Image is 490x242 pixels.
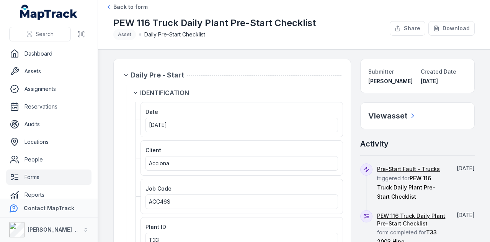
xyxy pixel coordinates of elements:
[390,21,425,36] button: Share
[145,147,161,153] span: Client
[6,152,91,167] a: People
[421,68,456,75] span: Created Date
[149,122,167,128] time: 02/09/2025, 12:00:00 am
[149,198,170,205] span: ACC46S
[368,110,407,121] h2: View asset
[377,212,446,227] a: PEW 116 Truck Daily Plant Pre-Start Checklist
[421,78,438,84] time: 02/09/2025, 8:13:02 am
[428,21,475,36] button: Download
[6,99,91,114] a: Reservations
[6,64,91,79] a: Assets
[368,68,394,75] span: Submitter
[28,226,90,233] strong: [PERSON_NAME] Group
[149,160,169,166] span: Acciona
[377,165,440,173] a: Pre-Start Fault - Trucks
[113,17,316,29] h1: PEW 116 Truck Daily Plant Pre-Start Checklist
[457,165,475,171] time: 02/09/2025, 8:13:02 am
[149,122,167,128] span: [DATE]
[6,187,91,202] a: Reports
[6,81,91,97] a: Assignments
[377,166,440,200] span: triggered for
[145,109,158,115] span: Date
[421,78,438,84] span: [DATE]
[377,175,435,200] span: PEW 116 Truck Daily Plant Pre-Start Checklist
[145,185,171,192] span: Job Code
[20,5,78,20] a: MapTrack
[6,134,91,150] a: Locations
[145,224,166,230] span: Plant ID
[113,3,148,11] span: Back to form
[6,170,91,185] a: Forms
[24,205,74,211] strong: Contact MapTrack
[368,78,413,84] span: [PERSON_NAME]
[457,212,475,218] time: 02/09/2025, 8:13:02 am
[360,138,389,149] h2: Activity
[144,31,205,38] span: Daily Pre-Start Checklist
[36,30,54,38] span: Search
[368,110,416,121] a: Viewasset
[457,212,475,218] span: [DATE]
[6,46,91,61] a: Dashboard
[106,3,148,11] a: Back to form
[140,88,189,97] span: IDENTIFICATION
[9,27,71,41] button: Search
[131,70,184,81] span: Daily Pre - Start
[6,117,91,132] a: Audits
[457,165,475,171] span: [DATE]
[113,29,136,40] div: Asset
